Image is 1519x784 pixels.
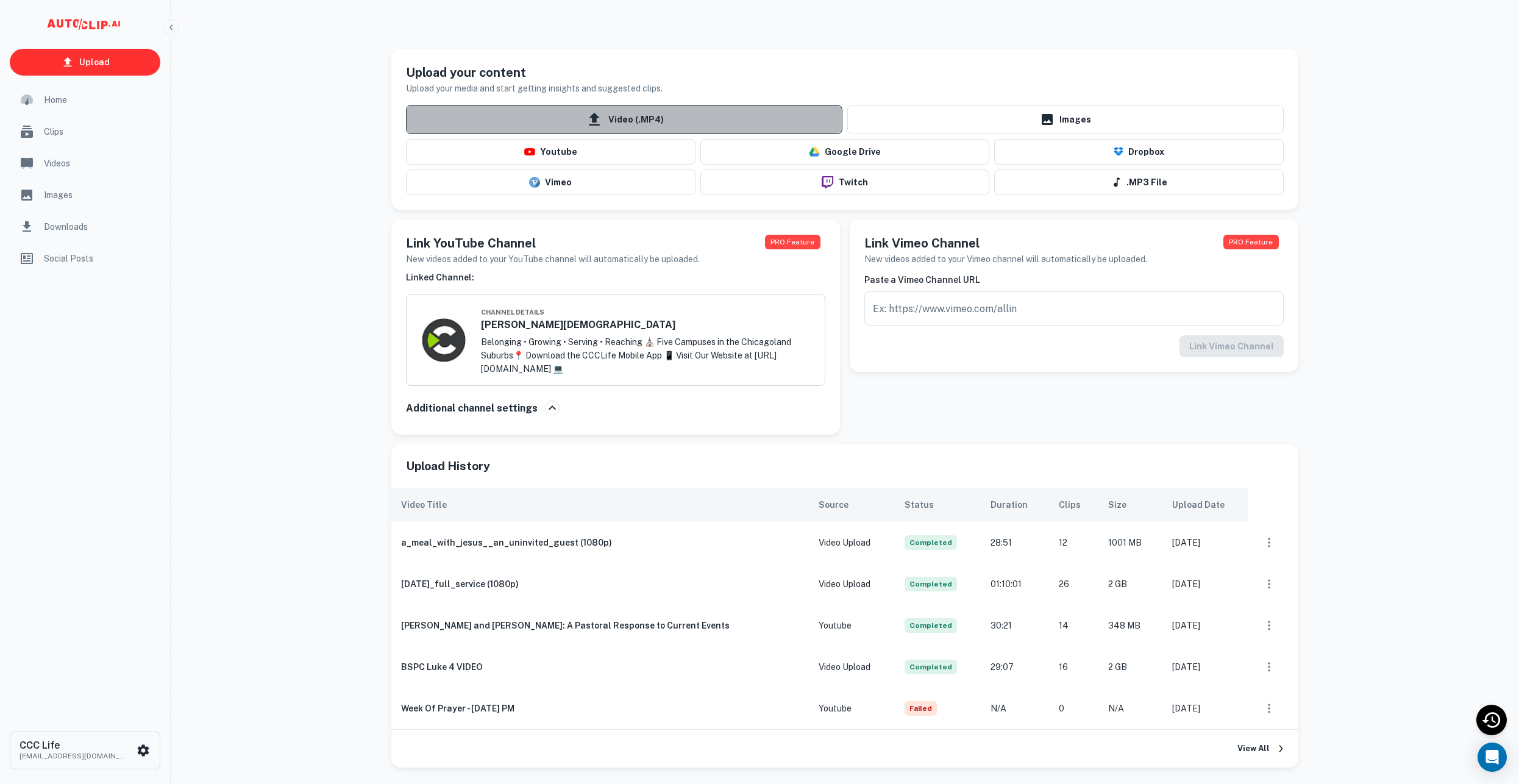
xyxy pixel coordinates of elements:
[1162,605,1249,646] td: [DATE]
[10,117,160,146] a: Clips
[1162,563,1249,605] td: [DATE]
[809,563,894,605] td: Video Upload
[809,522,894,563] td: Video Upload
[1223,235,1279,249] span: PRO Feature
[905,535,957,550] span: Completed
[529,177,540,188] img: vimeo-logo.svg
[481,308,544,316] span: Channel Details
[481,335,815,376] p: Belonging • Growing • Serving • Reaching ⛪️ Five Campuses in the Chicagoland Suburbs📍 Download th...
[1476,705,1507,735] div: Recent Activity
[809,488,894,522] th: Source
[981,605,1049,646] td: 30:21
[406,105,842,134] span: Video (.MP4)
[864,252,1147,266] h6: New videos added to your Vimeo channel will automatically be uploaded.
[1049,488,1099,522] th: Clips
[809,688,894,729] td: youtube
[79,55,110,69] p: Upload
[1098,563,1162,605] td: 2 GB
[1049,605,1099,646] td: 14
[416,313,471,368] img: AIdro_kKq4LClzWdh451Mx7hBu90RAzBV1gGJmiOLn7P3vFPeg=s88-c-k-c0x00ffffff-no-rj
[10,180,160,210] a: Images
[401,660,483,674] h6: BSPC Luke 4 VIDEO
[905,660,957,674] span: Completed
[981,563,1049,605] td: 01:10:01
[10,49,160,76] a: Upload
[44,188,153,202] span: Images
[44,252,153,265] span: Social Posts
[765,235,820,249] span: PRO Feature
[406,252,700,266] h6: New videos added to your YouTube channel will automatically be uploaded.
[700,139,990,165] button: Google Drive
[20,741,129,750] h6: CCC Life
[1098,522,1162,563] td: 1001 MB
[905,618,957,633] span: Completed
[1049,522,1099,563] td: 12
[406,63,663,82] h5: Upload your content
[864,234,1147,252] h5: Link Vimeo Channel
[994,139,1284,165] button: Dropbox
[406,139,695,165] button: Youtube
[809,146,820,157] img: drive-logo.png
[847,105,1284,134] a: Images
[1098,646,1162,688] td: 2 GB
[10,212,160,241] a: Downloads
[1162,522,1249,563] td: [DATE]
[700,169,990,195] button: Twitch
[391,488,809,522] th: Video Title
[981,488,1049,522] th: Duration
[1478,743,1507,772] div: Open Intercom Messenger
[481,319,815,330] h6: [PERSON_NAME][DEMOGRAPHIC_DATA]
[981,646,1049,688] td: 29:07
[524,148,535,155] img: youtube-logo.png
[406,271,825,284] h6: Linked Channel:
[406,169,695,195] button: Vimeo
[1162,488,1249,522] th: Upload Date
[1114,147,1123,157] img: Dropbox Logo
[1049,646,1099,688] td: 16
[809,646,894,688] td: Video Upload
[1098,605,1162,646] td: 348 MB
[1162,646,1249,688] td: [DATE]
[809,605,894,646] td: youtube
[401,577,519,591] h6: [DATE]_full_service (1080p)
[1162,688,1249,729] td: [DATE]
[10,85,160,115] a: Home
[44,125,153,138] span: Clips
[401,619,730,632] h6: [PERSON_NAME] and [PERSON_NAME]: A Pastoral Response to Current Events
[1098,688,1162,729] td: N/A
[391,488,1298,729] div: scrollable content
[44,157,153,170] span: Videos
[981,522,1049,563] td: 28:51
[905,577,957,591] span: Completed
[401,702,514,715] h6: Week Of Prayer - [DATE] PM
[905,701,937,716] span: Failed
[406,402,538,414] h6: Additional channel settings
[1098,488,1162,522] th: Size
[10,732,160,769] button: CCC Life[EMAIL_ADDRESS][DOMAIN_NAME]
[1049,563,1099,605] td: 26
[10,149,160,178] a: Videos
[1234,739,1289,758] button: View All
[10,244,160,273] a: Social Posts
[406,459,1284,473] span: Upload History
[981,688,1049,729] td: N/A
[406,234,700,252] h5: Link YouTube Channel
[864,291,1284,326] input: Ex: https://www.vimeo.com/allin
[895,488,981,522] th: Status
[994,169,1284,195] button: .MP3 File
[44,220,153,233] span: Downloads
[1049,688,1099,729] td: 0
[864,273,1284,287] h6: Paste a Vimeo Channel URL
[44,93,153,107] span: Home
[817,176,838,188] img: twitch-logo.png
[406,82,663,95] h6: Upload your media and start getting insights and suggested clips.
[401,536,612,549] h6: a_meal_with_jesus__an_uninvited_guest (1080p)
[20,750,129,761] p: [EMAIL_ADDRESS][DOMAIN_NAME]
